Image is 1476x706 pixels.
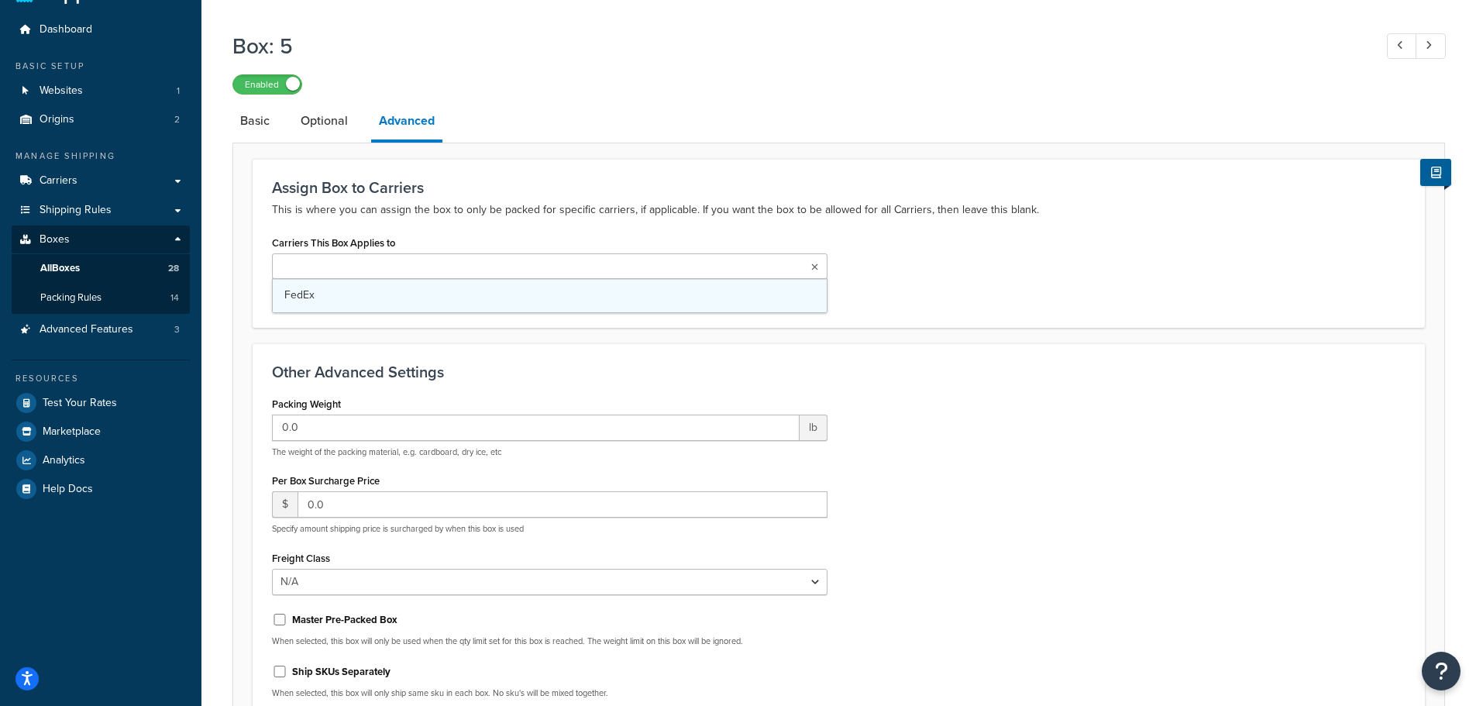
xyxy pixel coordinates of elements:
button: Show Help Docs [1420,159,1451,186]
span: 1 [177,84,180,98]
div: Resources [12,372,190,385]
li: Packing Rules [12,284,190,312]
span: 3 [174,323,180,336]
a: Websites1 [12,77,190,105]
a: Marketplace [12,418,190,446]
a: AllBoxes28 [12,254,190,283]
label: Ship SKUs Separately [292,665,391,679]
li: Origins [12,105,190,134]
span: $ [272,491,298,518]
label: Packing Weight [272,398,341,410]
a: Previous Record [1387,33,1417,59]
div: Manage Shipping [12,150,190,163]
p: When selected, this box will only ship same sku in each box. No sku's will be mixed together. [272,687,827,699]
label: Enabled [233,75,301,94]
p: The weight of the packing material, e.g. cardboard, dry ice, etc [272,446,827,458]
li: Advanced Features [12,315,190,344]
label: Master Pre-Packed Box [292,613,397,627]
a: Basic [232,102,277,139]
a: Advanced [371,102,442,143]
a: Packing Rules14 [12,284,190,312]
span: Dashboard [40,23,92,36]
p: When selected, this box will only be used when the qty limit set for this box is reached. The wei... [272,635,827,647]
p: This is where you can assign the box to only be packed for specific carriers, if applicable. If y... [272,201,1405,219]
span: 28 [168,262,179,275]
a: Dashboard [12,15,190,44]
span: 2 [174,113,180,126]
span: Marketplace [43,425,101,439]
span: lb [800,415,827,441]
span: All Boxes [40,262,80,275]
a: Origins2 [12,105,190,134]
label: Per Box Surcharge Price [272,475,380,487]
span: Analytics [43,454,85,467]
span: Advanced Features [40,323,133,336]
a: FedEx [273,278,827,312]
span: Origins [40,113,74,126]
span: Boxes [40,233,70,246]
a: Test Your Rates [12,389,190,417]
a: Carriers [12,167,190,195]
div: Basic Setup [12,60,190,73]
h1: Box: 5 [232,31,1358,61]
li: Boxes [12,226,190,314]
button: Open Resource Center [1422,652,1461,691]
a: Advanced Features3 [12,315,190,344]
a: Optional [293,102,356,139]
h3: Assign Box to Carriers [272,179,1405,196]
a: Boxes [12,226,190,254]
label: Carriers This Box Applies to [272,237,395,249]
span: Carriers [40,174,77,188]
span: Shipping Rules [40,204,112,217]
span: Test Your Rates [43,397,117,410]
span: Websites [40,84,83,98]
span: Help Docs [43,483,93,496]
span: 14 [170,291,179,305]
a: Help Docs [12,475,190,503]
h3: Other Advanced Settings [272,363,1405,381]
li: Websites [12,77,190,105]
a: Analytics [12,446,190,474]
span: FedEx [284,287,315,303]
label: Freight Class [272,553,330,564]
a: Shipping Rules [12,196,190,225]
a: Next Record [1416,33,1446,59]
span: Packing Rules [40,291,101,305]
p: Specify amount shipping price is surcharged by when this box is used [272,523,827,535]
